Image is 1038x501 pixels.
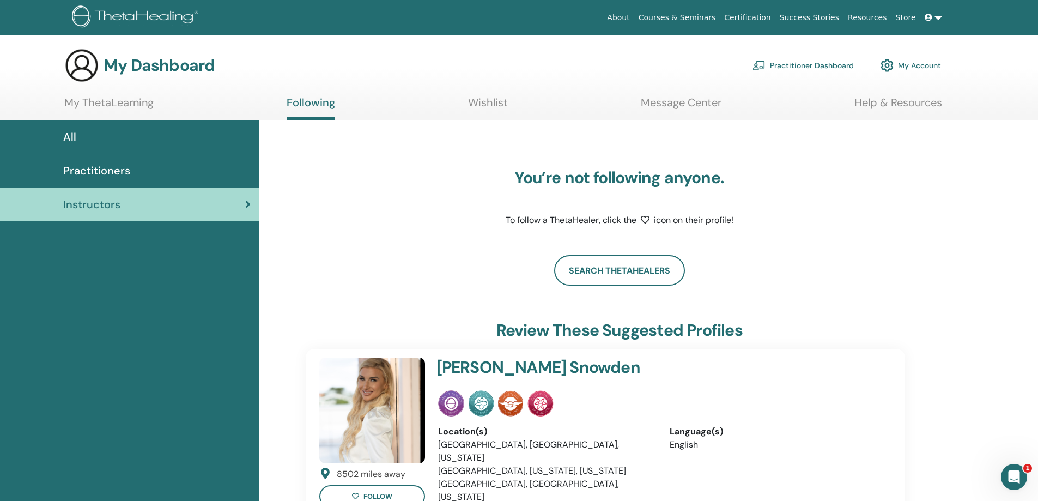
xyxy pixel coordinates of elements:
[337,468,405,481] div: 8502 miles away
[603,8,634,28] a: About
[483,214,756,227] p: To follow a ThetaHealer, click the icon on their profile!
[854,96,942,117] a: Help & Resources
[63,162,130,179] span: Practitioners
[720,8,775,28] a: Certification
[468,96,508,117] a: Wishlist
[752,61,766,70] img: chalkboard-teacher.svg
[1001,464,1027,490] iframe: Intercom live chat
[436,358,809,377] h4: [PERSON_NAME] Snowden
[843,8,891,28] a: Resources
[881,53,941,77] a: My Account
[438,438,653,464] li: [GEOGRAPHIC_DATA], [GEOGRAPHIC_DATA], [US_STATE]
[641,96,721,117] a: Message Center
[496,321,743,340] h3: Review these suggested profiles
[438,425,653,438] div: Location(s)
[287,96,335,120] a: Following
[881,56,894,75] img: cog.svg
[554,255,685,286] a: Search ThetaHealers
[64,96,154,117] a: My ThetaLearning
[63,196,120,213] span: Instructors
[891,8,920,28] a: Store
[483,168,756,188] h3: You’re not following anyone.
[438,464,653,478] li: [GEOGRAPHIC_DATA], [US_STATE], [US_STATE]
[72,5,202,30] img: logo.png
[634,8,720,28] a: Courses & Seminars
[1023,464,1032,473] span: 1
[319,358,425,463] img: default.jpg
[104,56,215,75] h3: My Dashboard
[64,48,99,83] img: generic-user-icon.jpg
[670,438,885,451] li: English
[752,53,854,77] a: Practitioner Dashboard
[775,8,843,28] a: Success Stories
[63,129,76,145] span: All
[670,425,885,438] div: Language(s)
